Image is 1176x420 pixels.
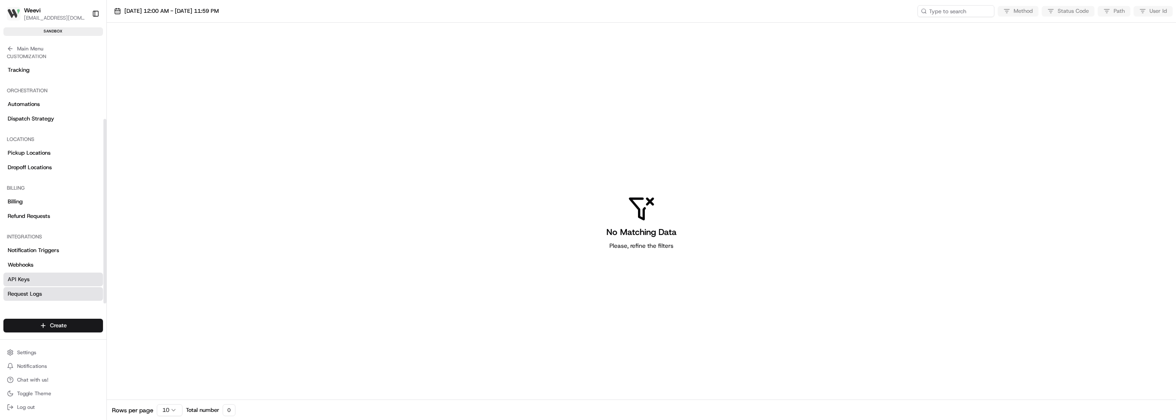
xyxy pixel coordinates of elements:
[8,212,50,220] span: Refund Requests
[3,230,103,244] div: Integrations
[145,84,156,94] button: Start new chat
[29,82,140,90] div: Start new chat
[3,146,103,160] a: Pickup Locations
[8,149,50,157] span: Pickup Locations
[17,124,65,132] span: Knowledge Base
[3,388,103,399] button: Toggle Theme
[9,82,24,97] img: 1736555255976-a54dd68f-1ca7-489b-9aae-adbdc363a1c4
[17,363,47,370] span: Notifications
[85,145,103,151] span: Pylon
[17,376,48,383] span: Chat with us!
[110,5,223,17] button: [DATE] 12:00 AM - [DATE] 11:59 PM
[3,319,103,332] button: Create
[17,390,51,397] span: Toggle Theme
[3,258,103,272] a: Webhooks
[3,209,103,223] a: Refund Requests
[3,43,103,55] button: Main Menu
[9,125,15,132] div: 📗
[124,7,219,15] span: [DATE] 12:00 AM - [DATE] 11:59 PM
[22,55,141,64] input: Clear
[60,144,103,151] a: Powered byPylon
[72,125,79,132] div: 💻
[112,406,153,414] span: Rows per page
[8,100,40,108] span: Automations
[3,401,103,413] button: Log out
[3,27,103,36] div: sandbox
[8,261,33,269] span: Webhooks
[3,63,103,77] a: Tracking
[17,349,36,356] span: Settings
[3,132,103,146] div: Locations
[8,290,42,298] span: Request Logs
[17,45,43,52] span: Main Menu
[3,347,103,358] button: Settings
[8,164,52,171] span: Dropoff Locations
[3,97,103,111] a: Automations
[917,5,994,17] input: Type to search
[3,244,103,257] a: Notification Triggers
[24,6,41,15] button: Weevi
[8,66,29,74] span: Tracking
[8,247,59,254] span: Notification Triggers
[223,404,235,416] div: 0
[81,124,137,132] span: API Documentation
[3,3,88,24] button: WeeviWeevi[EMAIL_ADDRESS][DOMAIN_NAME]
[8,276,29,283] span: API Keys
[186,406,219,414] span: Total number
[5,120,69,136] a: 📗Knowledge Base
[3,181,103,195] div: Billing
[7,7,21,21] img: Weevi
[3,360,103,372] button: Notifications
[3,112,103,126] a: Dispatch Strategy
[3,287,103,301] a: Request Logs
[3,50,103,63] div: Customization
[3,161,103,174] a: Dropoff Locations
[69,120,141,136] a: 💻API Documentation
[609,241,673,250] span: Please, refine the filters
[24,15,85,21] button: [EMAIL_ADDRESS][DOMAIN_NAME]
[3,273,103,286] a: API Keys
[29,90,108,97] div: We're available if you need us!
[8,198,23,206] span: Billing
[8,115,54,123] span: Dispatch Strategy
[9,34,156,48] p: Welcome 👋
[3,84,103,97] div: Orchestration
[3,195,103,209] a: Billing
[9,9,26,26] img: Nash
[50,322,67,329] span: Create
[606,226,676,238] h3: No Matching Data
[3,374,103,386] button: Chat with us!
[17,404,35,411] span: Log out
